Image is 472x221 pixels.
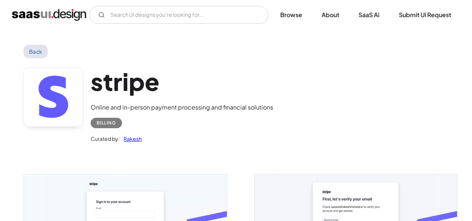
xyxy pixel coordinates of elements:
[120,134,142,143] a: Rakesh
[12,9,86,21] a: home
[271,7,311,23] a: Browse
[350,7,388,23] a: SaaS Ai
[91,103,273,112] div: Online and in-person payment processing and financial solutions
[89,6,268,24] form: Email Form
[313,7,348,23] a: About
[24,45,48,58] a: Back
[89,6,268,24] input: Search UI designs you're looking for...
[390,7,460,23] a: Submit UI Request
[97,119,116,127] div: Billing
[91,134,120,143] div: Curated by:
[91,67,273,96] h1: stripe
